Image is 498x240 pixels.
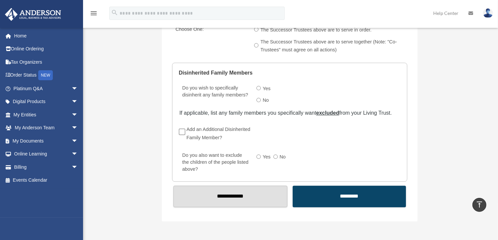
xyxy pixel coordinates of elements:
a: My Anderson Teamarrow_drop_down [5,121,88,135]
a: Online Ordering [5,42,88,56]
label: No [278,152,289,162]
label: No [261,95,272,106]
legend: Disinherited Family Members [179,63,401,83]
a: Platinum Q&Aarrow_drop_down [5,82,88,95]
u: excluded [316,110,339,116]
i: vertical_align_top [475,201,483,209]
label: Add an Additional Disinherited Family Member? [185,124,256,143]
i: menu [90,9,98,17]
span: arrow_drop_down [71,121,85,135]
a: Digital Productsarrow_drop_down [5,95,88,108]
label: Do you wish to specifically disinherit any family members? [179,84,251,107]
a: menu [90,12,98,17]
span: arrow_drop_down [71,148,85,161]
i: search [111,9,118,16]
label: The Successor Trustees above are to serve in order. [258,25,374,35]
a: Tax Organizers [5,55,88,69]
label: Yes [261,152,273,162]
span: arrow_drop_down [71,134,85,148]
span: arrow_drop_down [71,160,85,174]
span: arrow_drop_down [71,95,85,109]
span: arrow_drop_down [71,108,85,122]
label: The Successor Trustees above are to serve together (Note: "Co-Trustees" must agree on all actions) [258,37,411,55]
a: Order StatusNEW [5,69,88,82]
a: Billingarrow_drop_down [5,160,88,174]
img: Anderson Advisors Platinum Portal [3,8,63,21]
a: Events Calendar [5,174,88,187]
a: vertical_align_top [472,198,486,212]
img: User Pic [483,8,493,18]
label: Yes [261,84,273,94]
label: Do you also want to exclude the children of the people listed above? [179,151,251,174]
a: My Entitiesarrow_drop_down [5,108,88,121]
div: If applicable, list any family members you specifically want from your Living Trust. [179,108,400,118]
span: arrow_drop_down [71,82,85,95]
a: My Documentsarrow_drop_down [5,134,88,148]
label: Choose One: [173,25,249,57]
div: NEW [38,70,53,80]
a: Online Learningarrow_drop_down [5,148,88,161]
a: Home [5,29,88,42]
